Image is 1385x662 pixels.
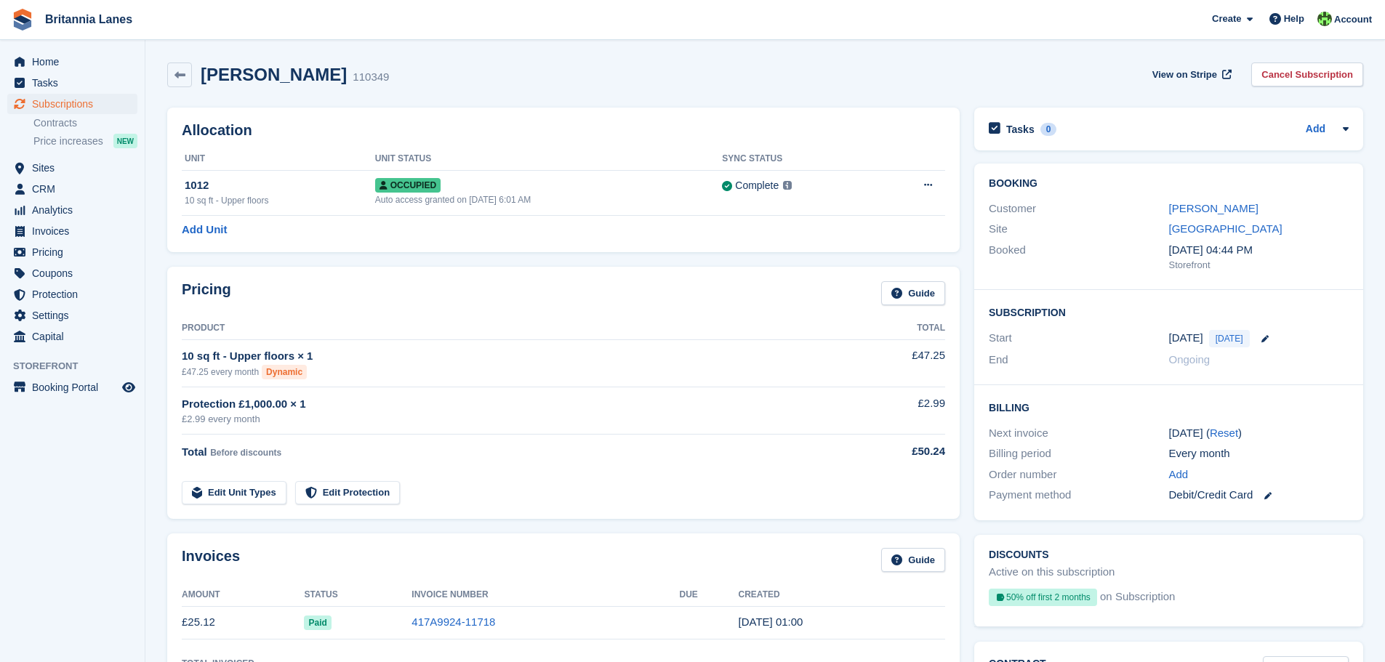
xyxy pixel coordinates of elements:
[33,116,137,130] a: Contracts
[1210,427,1238,439] a: Reset
[304,615,331,630] span: Paid
[295,481,400,505] a: Edit Protection
[375,178,441,193] span: Occupied
[33,134,103,148] span: Price increases
[185,194,375,207] div: 10 sq ft - Upper floors
[989,221,1168,238] div: Site
[7,158,137,178] a: menu
[1152,68,1217,82] span: View on Stripe
[182,606,304,639] td: £25.12
[1209,330,1250,347] span: [DATE]
[739,615,803,628] time: 2025-09-26 00:00:38 UTC
[182,396,844,413] div: Protection £1,000.00 × 1
[1169,445,1349,462] div: Every month
[989,549,1349,561] h2: Discounts
[182,222,227,238] a: Add Unit
[989,425,1168,442] div: Next invoice
[32,377,119,397] span: Booking Portal
[182,584,304,607] th: Amount
[182,481,286,505] a: Edit Unit Types
[32,158,119,178] span: Sites
[735,178,779,193] div: Complete
[32,326,119,347] span: Capital
[7,94,137,114] a: menu
[32,284,119,304] span: Protection
[182,281,231,305] h2: Pricing
[881,548,945,572] a: Guide
[182,365,844,379] div: £47.25 every month
[375,148,723,171] th: Unit Status
[783,181,792,190] img: icon-info-grey-7440780725fd019a000dd9b08b2336e03edf1995a4989e88bcd33f0948082b44.svg
[1169,487,1349,504] div: Debit/Credit Card
[881,281,945,305] a: Guide
[989,400,1349,414] h2: Billing
[989,304,1349,319] h2: Subscription
[739,584,945,607] th: Created
[1006,123,1035,136] h2: Tasks
[1169,202,1258,214] a: [PERSON_NAME]
[182,548,240,572] h2: Invoices
[185,177,375,194] div: 1012
[7,221,137,241] a: menu
[1284,12,1304,26] span: Help
[844,317,945,340] th: Total
[989,589,1097,606] div: 50% off first 2 months
[1169,467,1189,483] a: Add
[7,326,137,347] a: menu
[989,564,1115,581] div: Active on this subscription
[201,65,347,84] h2: [PERSON_NAME]
[32,73,119,93] span: Tasks
[7,179,137,199] a: menu
[32,52,119,72] span: Home
[7,52,137,72] a: menu
[7,377,137,397] a: menu
[182,122,945,139] h2: Allocation
[844,339,945,387] td: £47.25
[1306,121,1325,138] a: Add
[353,69,389,86] div: 110349
[989,242,1168,273] div: Booked
[304,584,412,607] th: Status
[32,242,119,262] span: Pricing
[989,201,1168,217] div: Customer
[1334,12,1372,27] span: Account
[32,263,119,283] span: Coupons
[1169,222,1282,235] a: [GEOGRAPHIC_DATA]
[679,584,738,607] th: Due
[844,387,945,435] td: £2.99
[12,9,33,31] img: stora-icon-8386f47178a22dfd0bd8f6a31ec36ba5ce8667c1dd55bd0f319d3a0aa187defe.svg
[33,133,137,149] a: Price increases NEW
[412,584,679,607] th: Invoice Number
[1169,242,1349,259] div: [DATE] 04:44 PM
[1169,353,1211,366] span: Ongoing
[989,330,1168,347] div: Start
[1147,62,1235,86] a: View on Stripe
[375,193,723,206] div: Auto access granted on [DATE] 6:01 AM
[844,443,945,460] div: £50.24
[1169,425,1349,442] div: [DATE] ( )
[1251,62,1363,86] a: Cancel Subscription
[262,365,307,379] div: Dynamic
[1169,258,1349,273] div: Storefront
[32,200,119,220] span: Analytics
[1100,589,1175,612] span: on Subscription
[989,487,1168,504] div: Payment method
[989,178,1349,190] h2: Booking
[7,200,137,220] a: menu
[722,148,877,171] th: Sync Status
[113,134,137,148] div: NEW
[182,348,844,365] div: 10 sq ft - Upper floors × 1
[210,448,281,458] span: Before discounts
[32,179,119,199] span: CRM
[182,317,844,340] th: Product
[989,445,1168,462] div: Billing period
[7,263,137,283] a: menu
[182,412,844,427] div: £2.99 every month
[7,242,137,262] a: menu
[182,445,207,458] span: Total
[1040,123,1057,136] div: 0
[7,305,137,326] a: menu
[1317,12,1332,26] img: Robert Parr
[412,615,495,628] a: 417A9924-11718
[989,467,1168,483] div: Order number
